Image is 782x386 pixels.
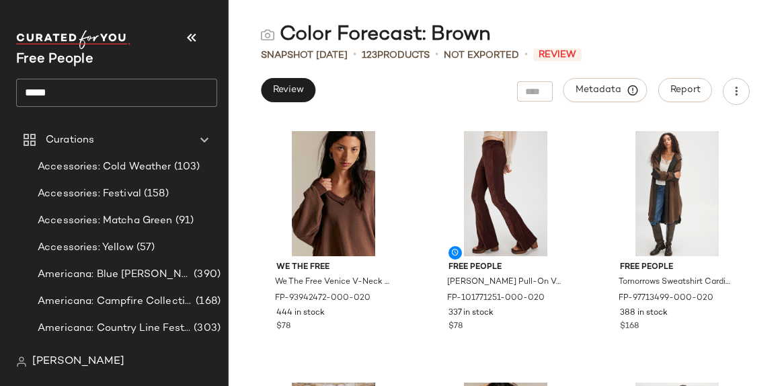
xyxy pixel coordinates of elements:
[609,131,745,256] img: 97713499_020_a
[193,348,221,363] span: (378)
[38,159,171,175] span: Accessories: Cold Weather
[620,321,639,333] span: $168
[173,213,194,229] span: (91)
[447,276,561,288] span: [PERSON_NAME] Pull-On Velvet Pants by Free People in Brown, Size: XL
[448,321,463,333] span: $78
[171,159,200,175] span: (103)
[16,52,93,67] span: Current Company Name
[448,262,563,274] span: Free People
[435,47,438,63] span: •
[46,132,94,148] span: Curations
[619,293,713,305] span: FP-97713499-000-020
[275,293,370,305] span: FP-93942472-000-020
[266,131,401,256] img: 93942472_020_a
[275,276,389,288] span: We The Free Venice V-Neck Sweatshirt at Free People in Brown, Size: XS
[38,321,191,336] span: Americana: Country Line Festival
[272,85,304,95] span: Review
[448,307,494,319] span: 337 in stock
[261,78,315,102] button: Review
[524,47,528,63] span: •
[38,240,134,256] span: Accessories: Yellow
[533,48,582,61] span: Review
[620,307,668,319] span: 388 in stock
[276,307,325,319] span: 444 in stock
[38,213,173,229] span: Accessories: Matcha Green
[38,186,141,202] span: Accessories: Festival
[16,356,27,367] img: svg%3e
[620,262,734,274] span: Free People
[575,84,636,96] span: Metadata
[38,348,193,363] span: Americana: East Coast Summer
[619,276,733,288] span: Tomorrows Sweatshirt Cardigan by Free People in Brown, Size: L
[276,262,391,274] span: We The Free
[563,78,648,102] button: Metadata
[261,48,348,63] span: Snapshot [DATE]
[16,30,130,49] img: cfy_white_logo.C9jOOHJF.svg
[353,47,356,63] span: •
[141,186,169,202] span: (158)
[193,294,221,309] span: (168)
[276,321,290,333] span: $78
[658,78,712,102] button: Report
[32,354,124,370] span: [PERSON_NAME]
[362,50,377,61] span: 123
[444,48,519,63] span: Not Exported
[438,131,574,256] img: 101771251_020_b
[191,321,221,336] span: (303)
[261,22,491,48] div: Color Forecast: Brown
[670,85,701,95] span: Report
[261,28,274,42] img: svg%3e
[362,48,430,63] div: Products
[38,267,191,282] span: Americana: Blue [PERSON_NAME] Baby
[447,293,545,305] span: FP-101771251-000-020
[134,240,155,256] span: (57)
[191,267,221,282] span: (390)
[38,294,193,309] span: Americana: Campfire Collective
